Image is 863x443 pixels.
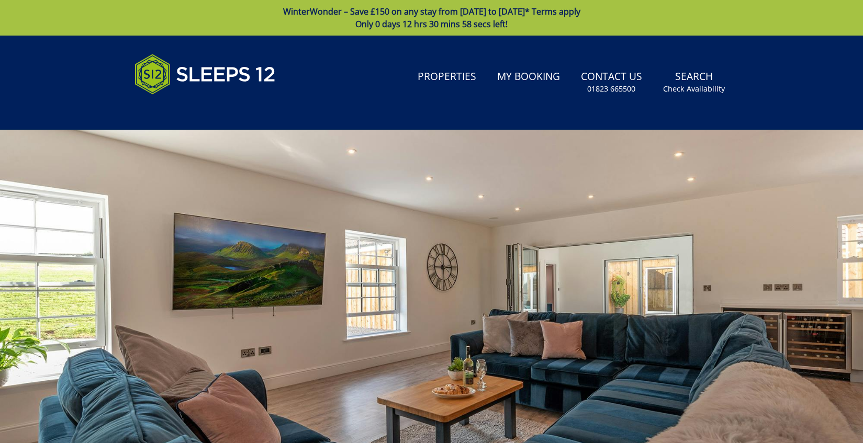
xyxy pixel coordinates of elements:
small: 01823 665500 [587,84,635,94]
a: Properties [413,65,480,89]
small: Check Availability [663,84,725,94]
a: My Booking [493,65,564,89]
img: Sleeps 12 [135,48,276,100]
a: Contact Us01823 665500 [577,65,646,99]
iframe: Customer reviews powered by Trustpilot [129,107,239,116]
a: SearchCheck Availability [659,65,729,99]
span: Only 0 days 12 hrs 30 mins 58 secs left! [355,18,508,30]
